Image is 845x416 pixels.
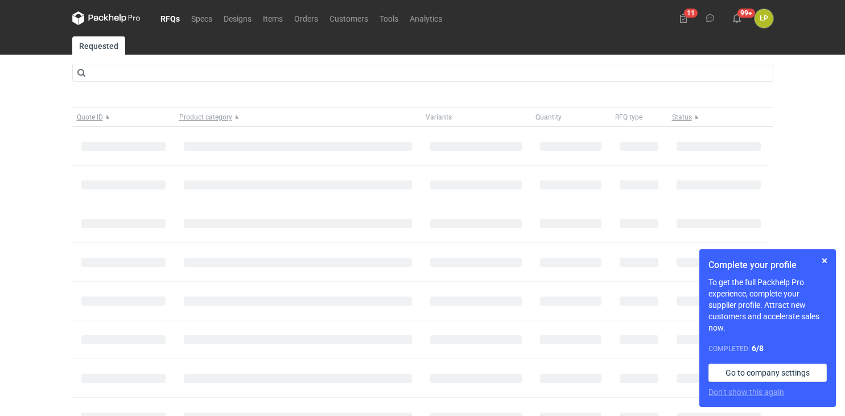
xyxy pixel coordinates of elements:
a: Designs [218,11,257,25]
a: Requested [72,36,125,55]
a: Go to company settings [708,364,827,382]
button: Status [667,108,770,126]
button: Skip for now [818,254,831,267]
div: Completed: [708,343,827,355]
span: Product category [179,113,232,122]
h1: Complete your profile [708,258,827,272]
a: Customers [324,11,374,25]
button: ŁP [755,9,773,28]
div: Łukasz Postawa [755,9,773,28]
svg: Packhelp Pro [72,11,141,25]
strong: 6 / 8 [752,344,764,353]
a: RFQs [155,11,186,25]
span: Quantity [535,113,562,122]
a: Orders [288,11,324,25]
button: 99+ [728,9,746,27]
span: Quote ID [77,113,103,122]
a: Items [257,11,288,25]
p: To get the full Packhelp Pro experience, complete your supplier profile. Attract new customers an... [708,277,827,333]
button: Don’t show this again [708,386,784,398]
button: Product category [175,108,421,126]
a: Specs [186,11,218,25]
a: Tools [374,11,404,25]
span: Variants [426,113,452,122]
a: Analytics [404,11,448,25]
span: Status [672,113,692,122]
button: Quote ID [72,108,175,126]
span: RFQ type [615,113,642,122]
button: 11 [674,9,693,27]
